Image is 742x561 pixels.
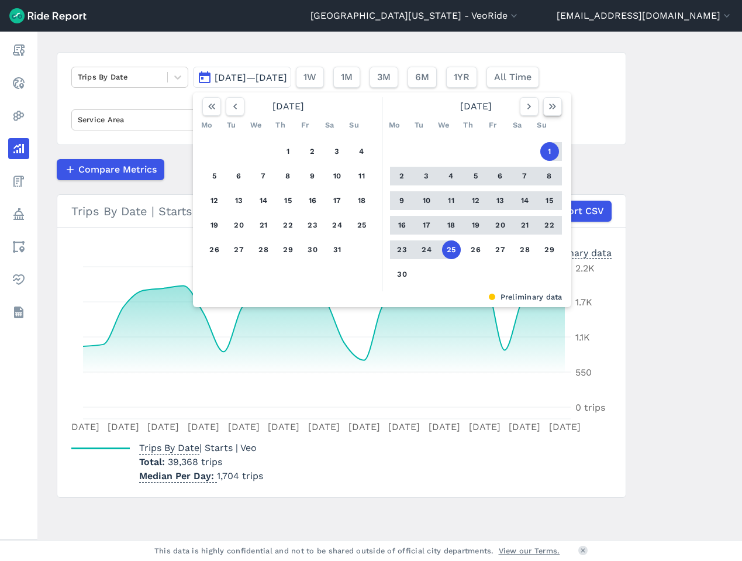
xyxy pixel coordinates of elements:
button: 26 [467,240,485,259]
button: 30 [303,240,322,259]
div: We [247,116,265,135]
button: 14 [516,191,534,210]
tspan: 0 trips [575,402,605,413]
img: Ride Report [9,8,87,23]
div: Fr [296,116,315,135]
span: 6M [415,70,429,84]
tspan: [DATE] [227,421,259,432]
div: [DATE] [385,97,567,116]
button: 1W [296,67,324,88]
tspan: [DATE] [509,421,540,432]
button: 27 [230,240,249,259]
tspan: [DATE] [348,421,379,432]
a: Datasets [8,302,29,323]
button: 5 [467,167,485,185]
button: Compare Metrics [57,159,164,180]
button: 12 [467,191,485,210]
div: Th [459,116,478,135]
a: Health [8,269,29,290]
tspan: 1.7K [575,297,592,308]
tspan: [DATE] [188,421,219,432]
span: Total [139,456,168,467]
button: 23 [393,240,412,259]
button: 30 [393,265,412,284]
button: 17 [417,216,436,235]
button: 23 [303,216,322,235]
tspan: [DATE] [429,421,460,432]
tspan: [DATE] [107,421,139,432]
button: 3 [328,142,347,161]
button: [GEOGRAPHIC_DATA][US_STATE] - VeoRide [310,9,520,23]
div: Fr [484,116,502,135]
a: Areas [8,236,29,257]
tspan: [DATE] [549,421,581,432]
button: 11 [442,191,461,210]
span: Export CSV [551,204,604,218]
button: 1 [540,142,559,161]
button: 27 [491,240,510,259]
button: 9 [393,191,412,210]
a: View our Terms. [499,545,560,556]
button: 12 [205,191,224,210]
button: [EMAIL_ADDRESS][DOMAIN_NAME] [557,9,733,23]
tspan: [DATE] [268,421,299,432]
div: Trips By Date | Starts | Veo [71,201,612,222]
button: [DATE]—[DATE] [193,67,291,88]
tspan: [DATE] [308,421,340,432]
button: 5 [205,167,224,185]
span: 1W [303,70,316,84]
button: 20 [491,216,510,235]
button: 31 [328,240,347,259]
button: 7 [516,167,534,185]
div: Mo [198,116,216,135]
a: Policy [8,204,29,225]
button: 8 [540,167,559,185]
button: 15 [279,191,298,210]
span: [DATE]—[DATE] [215,72,287,83]
div: [DATE] [198,97,379,116]
span: 1M [341,70,353,84]
div: Sa [320,116,339,135]
button: 29 [279,240,298,259]
tspan: 1.1K [575,332,590,343]
button: 1YR [446,67,477,88]
button: 9 [303,167,322,185]
tspan: [DATE] [147,421,179,432]
div: Tu [222,116,241,135]
button: 18 [353,191,371,210]
button: 6 [230,167,249,185]
tspan: 2.2K [575,263,595,274]
div: Preliminary data [202,291,562,302]
tspan: [DATE] [468,421,500,432]
button: 6 [491,167,510,185]
button: 14 [254,191,273,210]
button: 1 [279,142,298,161]
span: 1YR [454,70,470,84]
button: 22 [279,216,298,235]
button: 19 [205,216,224,235]
p: 1,704 trips [139,469,263,483]
a: Analyze [8,138,29,159]
button: 13 [491,191,510,210]
button: 11 [353,167,371,185]
button: 24 [328,216,347,235]
button: 25 [353,216,371,235]
button: 13 [230,191,249,210]
div: Th [271,116,290,135]
span: Compare Metrics [78,163,157,177]
span: Median Per Day [139,467,217,483]
button: 25 [442,240,461,259]
button: 21 [516,216,534,235]
div: We [434,116,453,135]
button: 19 [467,216,485,235]
button: 6M [408,67,437,88]
div: Su [345,116,364,135]
button: 2 [303,142,322,161]
button: 16 [393,216,412,235]
span: 39,368 trips [168,456,222,467]
a: Fees [8,171,29,192]
tspan: 550 [575,367,592,378]
tspan: [DATE] [67,421,99,432]
button: 3M [370,67,398,88]
button: 29 [540,240,559,259]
